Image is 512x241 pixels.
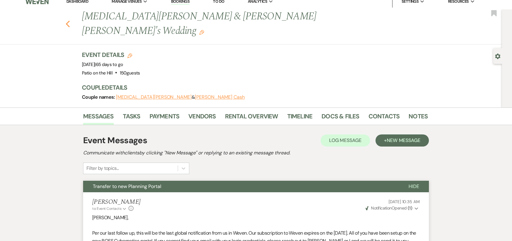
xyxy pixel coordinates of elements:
[329,137,362,144] span: Log Message
[93,183,161,190] span: Transfer to new Planning Portal
[116,95,192,100] button: [MEDICAL_DATA][PERSON_NAME]
[95,61,123,68] span: |
[188,111,216,125] a: Vendors
[123,111,140,125] a: Tasks
[387,137,420,144] span: New Message
[82,61,123,68] span: [DATE]
[116,94,245,100] span: &
[82,70,113,76] span: Patio on the Hill
[376,134,429,147] button: +New Message
[409,183,419,190] span: Hide
[82,51,140,59] h3: Event Details
[83,134,147,147] h1: Event Messages
[199,29,204,35] button: Edit
[96,61,123,68] span: 65 days to go
[371,205,391,211] span: Notification
[322,111,359,125] a: Docs & Files
[389,199,420,204] span: [DATE] 10:35 AM
[92,206,127,211] button: to: Event Contacts
[225,111,278,125] a: Rental Overview
[369,111,400,125] a: Contacts
[408,205,412,211] strong: ( 1 )
[287,111,313,125] a: Timeline
[92,206,121,211] span: to: Event Contacts
[82,9,354,38] h1: [MEDICAL_DATA][PERSON_NAME] & [PERSON_NAME] [PERSON_NAME]'s Wedding
[321,134,370,147] button: Log Message
[150,111,180,125] a: Payments
[365,205,420,211] button: NotificationOpened (1)
[365,205,412,211] span: Opened
[92,198,140,206] h5: [PERSON_NAME]
[399,181,429,192] button: Hide
[82,94,116,100] span: Couple names:
[92,214,420,222] p: [PERSON_NAME],
[83,181,399,192] button: Transfer to new Planning Portal
[83,111,114,125] a: Messages
[86,165,119,172] div: Filter by topics...
[409,111,428,125] a: Notes
[120,70,140,76] span: 150 guests
[195,95,245,100] button: [PERSON_NAME] Cash
[82,83,422,92] h3: Couple Details
[495,53,500,59] button: Open lead details
[83,149,429,157] h2: Communicate with clients by clicking "New Message" or replying to an existing message thread.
